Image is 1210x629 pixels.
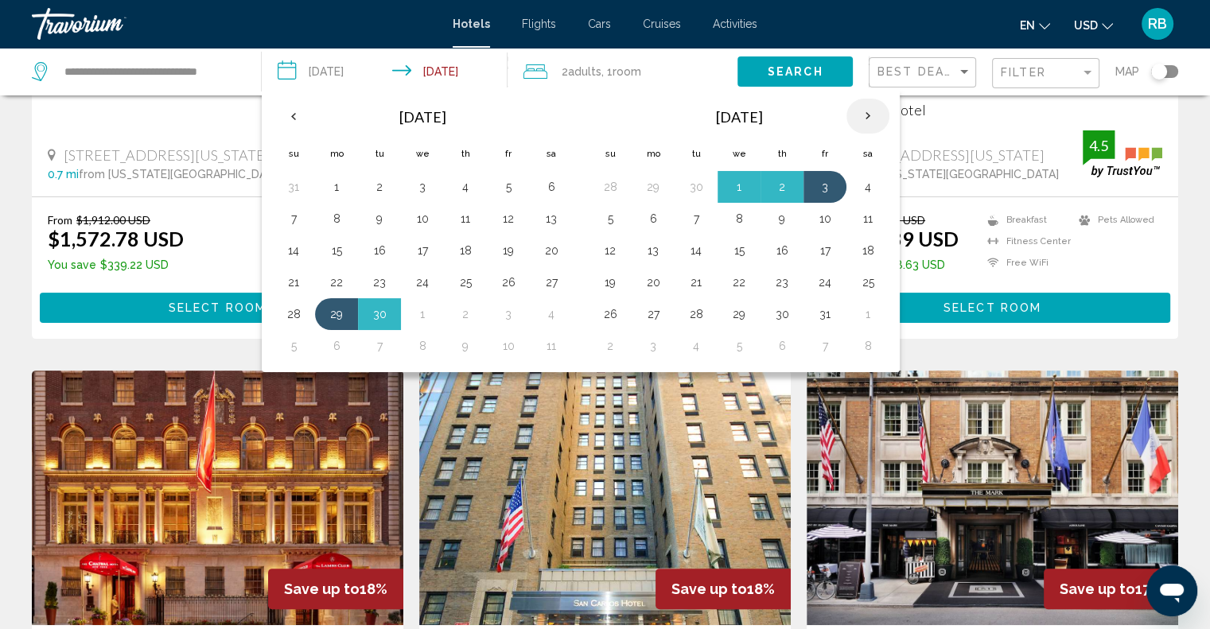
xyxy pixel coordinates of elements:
span: from [US_STATE][GEOGRAPHIC_DATA] [79,168,283,181]
span: , 1 [601,60,641,83]
span: 0.7 mi [48,168,79,181]
button: Day 6 [769,335,795,357]
span: Select Room [943,302,1041,315]
button: Change currency [1074,14,1113,37]
button: Day 17 [410,239,435,262]
button: Day 27 [640,303,666,325]
div: 18% [268,569,403,609]
button: Day 8 [410,335,435,357]
span: from [US_STATE][GEOGRAPHIC_DATA] [854,168,1059,181]
button: Day 12 [496,208,521,230]
button: Day 7 [683,208,709,230]
span: Room [613,65,641,78]
button: Day 12 [597,239,623,262]
button: Day 9 [367,208,392,230]
button: Day 10 [496,335,521,357]
span: RB [1148,16,1167,32]
button: Day 31 [812,303,838,325]
button: Day 29 [324,303,349,325]
span: Filter [1001,66,1046,79]
mat-select: Sort by [877,66,971,80]
button: Day 2 [453,303,478,325]
button: Day 30 [683,176,709,198]
span: en [1020,19,1035,32]
button: Day 21 [281,271,306,293]
span: Save up to [284,580,360,597]
button: Day 23 [769,271,795,293]
button: Day 28 [281,303,306,325]
iframe: Button to launch messaging window [1146,565,1197,616]
span: Save up to [1060,580,1135,597]
button: User Menu [1137,7,1178,41]
button: Day 18 [855,239,881,262]
button: Day 30 [769,303,795,325]
a: Select Room [815,297,1170,314]
span: USD [1074,19,1098,32]
li: Free WiFi [979,256,1071,270]
button: Day 5 [726,335,752,357]
span: Adults [568,65,601,78]
a: Flights [522,17,556,30]
button: Day 21 [683,271,709,293]
button: Day 20 [640,271,666,293]
button: Day 31 [281,176,306,198]
button: Day 3 [410,176,435,198]
button: Select Room [815,293,1170,322]
button: Day 8 [726,208,752,230]
button: Day 2 [769,176,795,198]
button: Day 4 [453,176,478,198]
img: Hotel image [32,371,403,625]
span: Map [1115,60,1139,83]
button: Check-in date: Sep 29, 2025 Check-out date: Oct 3, 2025 [262,48,508,95]
button: Day 6 [324,335,349,357]
button: Day 10 [812,208,838,230]
button: Day 11 [453,208,478,230]
li: Pets Allowed [1071,213,1162,227]
button: Day 6 [640,208,666,230]
button: Day 26 [597,303,623,325]
li: Breakfast [979,213,1071,227]
button: Day 13 [539,208,564,230]
button: Day 22 [324,271,349,293]
button: Day 4 [539,303,564,325]
span: Hotels [453,17,490,30]
div: 17% [1044,569,1178,609]
button: Day 22 [726,271,752,293]
button: Previous month [272,98,315,134]
button: Day 7 [281,208,306,230]
a: Hotel image [807,371,1178,625]
span: Best Deals [877,65,961,78]
span: Hotel [889,101,926,118]
button: Travelers: 2 adults, 0 children [508,48,737,95]
th: [DATE] [632,98,846,136]
del: $1,912.00 USD [76,213,150,227]
button: Day 14 [683,239,709,262]
button: Day 1 [410,303,435,325]
button: Day 1 [726,176,752,198]
span: You save [48,258,96,271]
span: [STREET_ADDRESS][US_STATE] [64,146,270,164]
span: Save up to [671,580,747,597]
button: Day 5 [281,335,306,357]
button: Search [737,56,853,86]
button: Day 16 [769,239,795,262]
span: 2 [562,60,601,83]
button: Day 30 [367,303,392,325]
button: Day 11 [539,335,564,357]
span: Select Room [169,302,267,315]
button: Day 27 [539,271,564,293]
button: Day 2 [597,335,623,357]
button: Day 8 [855,335,881,357]
button: Toggle map [1139,64,1178,79]
button: Day 26 [496,271,521,293]
button: Day 8 [324,208,349,230]
button: Day 28 [683,303,709,325]
button: Day 3 [496,303,521,325]
button: Filter [992,57,1099,90]
button: Day 5 [496,176,521,198]
button: Day 14 [281,239,306,262]
button: Day 25 [453,271,478,293]
button: Day 19 [597,271,623,293]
